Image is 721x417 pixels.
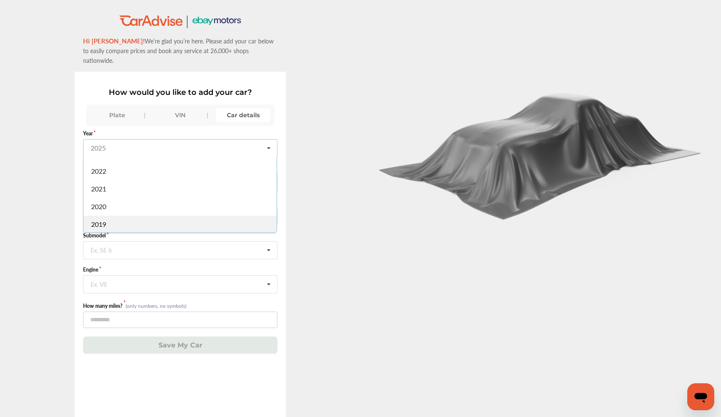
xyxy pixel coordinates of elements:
span: 2019 [91,219,106,229]
div: Ex. SE 6 [91,247,112,252]
span: 2020 [91,202,106,211]
label: Engine [83,266,278,273]
div: Plate [90,108,145,122]
iframe: Button to launch messaging window [687,383,714,410]
span: 2021 [91,184,106,194]
span: Hi [PERSON_NAME]! [83,36,145,45]
p: How would you like to add your car? [83,88,278,97]
button: Save My Car [83,336,278,354]
div: Ex. V8 [91,281,107,286]
label: How many miles? [83,302,126,309]
small: (only numbers, no symbols) [126,302,186,309]
span: 2022 [91,166,106,176]
span: 2023 [91,148,106,158]
img: carCoverBlack.2823a3dccd746e18b3f8.png [372,83,710,220]
div: VIN [153,108,207,122]
span: We’re glad you’re here. Please add your car below to easily compare prices and book any service a... [83,37,274,65]
label: Year [83,130,278,137]
div: Car details [216,108,270,122]
label: Submodel [83,232,278,239]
